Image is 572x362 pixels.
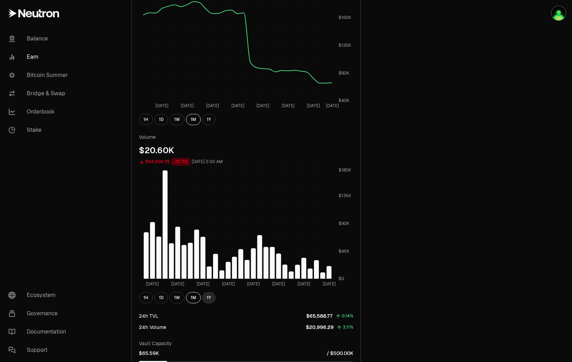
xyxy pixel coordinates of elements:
[3,48,76,66] a: Earn
[3,304,76,323] a: Governance
[339,193,351,199] tspan: $135K
[307,103,320,109] tspan: [DATE]
[552,6,566,20] img: Oldbloom
[206,103,219,109] tspan: [DATE]
[339,167,351,173] tspan: $180K
[154,292,168,303] button: 1D
[221,281,234,287] tspan: [DATE]
[146,281,159,287] tspan: [DATE]
[339,98,349,103] tspan: $40K
[339,15,351,20] tspan: $160K
[169,114,185,125] button: 1W
[139,350,159,357] p: $65.59K
[339,70,349,76] tspan: $80K
[322,281,335,287] tspan: [DATE]
[192,158,223,166] div: [DATE] 2:00 AM
[256,103,269,109] tspan: [DATE]
[3,30,76,48] a: Balance
[231,103,244,109] tspan: [DATE]
[202,114,216,125] button: 1Y
[339,43,351,48] tspan: $120K
[196,281,209,287] tspan: [DATE]
[339,221,349,226] tspan: $90K
[339,276,344,282] tspan: $0
[306,312,333,319] p: $65,588.77
[169,292,185,303] button: 1W
[247,281,260,287] tspan: [DATE]
[202,292,216,303] button: 1Y
[297,281,310,287] tspan: [DATE]
[327,350,353,357] p: / $500.00K
[3,84,76,103] a: Bridge & Swap
[3,103,76,121] a: Orderbook
[139,292,153,303] button: 1H
[139,134,353,141] p: Volume
[342,312,353,320] div: 0.14%
[139,114,153,125] button: 1H
[3,121,76,139] a: Stake
[3,323,76,341] a: Documentation
[171,158,190,166] div: -72.71%
[186,114,201,125] button: 1M
[171,281,184,287] tspan: [DATE]
[139,145,353,156] div: $20.60K
[306,324,334,331] p: $20,996.29
[343,323,353,331] div: 3.11%
[326,103,339,109] tspan: [DATE]
[3,66,76,84] a: Bitcoin Summer
[155,103,168,109] tspan: [DATE]
[139,324,166,331] div: 24h Volume
[181,103,194,109] tspan: [DATE]
[281,103,294,109] tspan: [DATE]
[3,286,76,304] a: Ecosystem
[139,340,353,347] p: Vault Capacity
[145,158,170,166] div: $54,904.35
[272,281,285,287] tspan: [DATE]
[339,248,349,254] tspan: $45K
[139,312,158,319] div: 24h TVL
[186,292,201,303] button: 1M
[3,341,76,359] a: Support
[154,114,168,125] button: 1D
